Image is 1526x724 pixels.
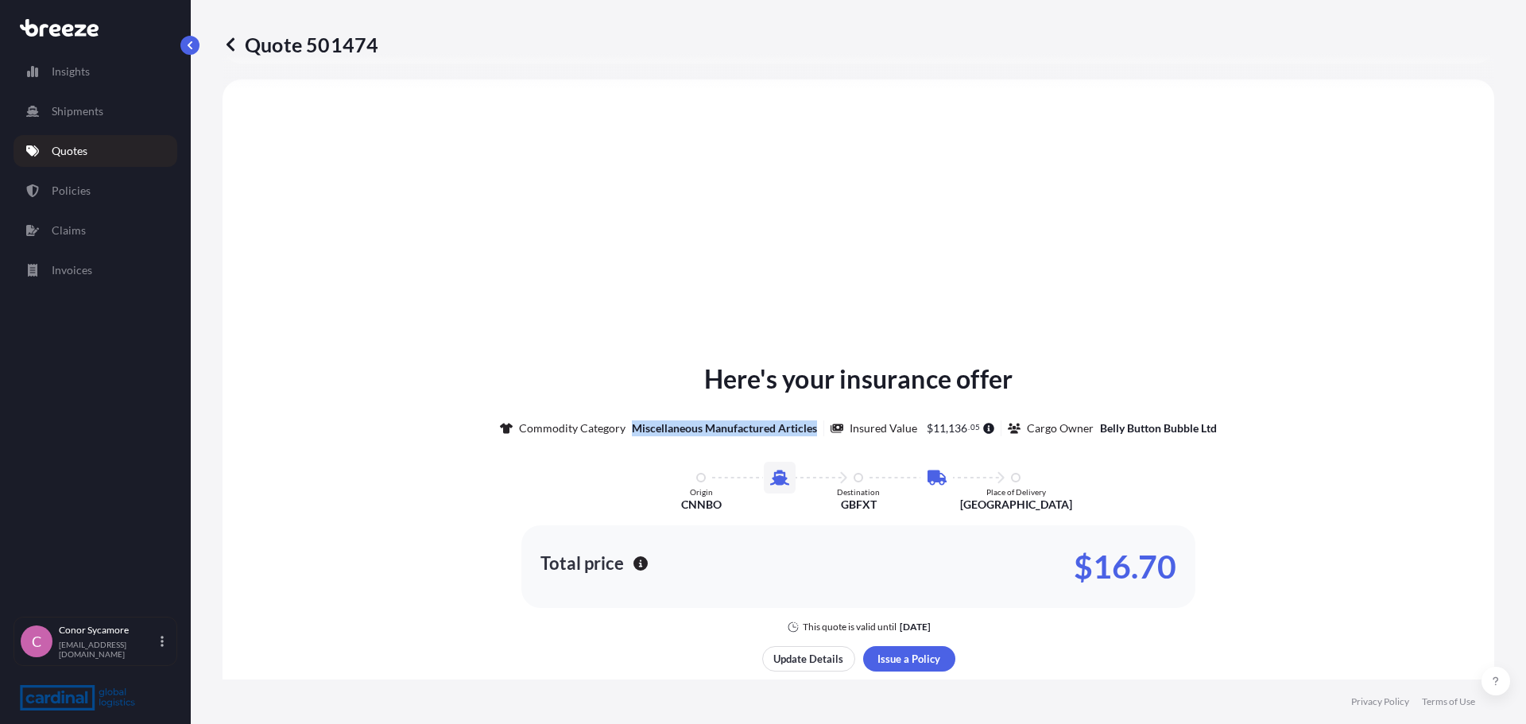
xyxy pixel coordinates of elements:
[1074,554,1176,579] p: $16.70
[863,646,955,672] button: Issue a Policy
[1351,695,1409,708] a: Privacy Policy
[20,685,135,710] img: organization-logo
[1100,420,1217,436] p: Belly Button Bubble Ltd
[773,651,843,667] p: Update Details
[968,424,970,430] span: .
[946,423,948,434] span: ,
[52,64,90,79] p: Insights
[970,424,980,430] span: 05
[59,640,157,659] p: [EMAIL_ADDRESS][DOMAIN_NAME]
[803,621,897,633] p: This quote is valid until
[762,646,855,672] button: Update Details
[519,420,626,436] p: Commodity Category
[960,497,1072,513] p: [GEOGRAPHIC_DATA]
[877,651,940,667] p: Issue a Policy
[948,423,967,434] span: 136
[632,420,817,436] p: Miscellaneous Manufactured Articles
[900,621,931,633] p: [DATE]
[1422,695,1475,708] a: Terms of Use
[14,95,177,127] a: Shipments
[837,487,880,497] p: Destination
[223,32,378,57] p: Quote 501474
[14,135,177,167] a: Quotes
[704,360,1013,398] p: Here's your insurance offer
[850,420,917,436] p: Insured Value
[52,143,87,159] p: Quotes
[540,556,624,571] p: Total price
[59,624,157,637] p: Conor Sycamore
[14,175,177,207] a: Policies
[927,423,933,434] span: $
[52,223,86,238] p: Claims
[32,633,41,649] span: C
[933,423,946,434] span: 11
[52,262,92,278] p: Invoices
[681,497,722,513] p: CNNBO
[14,56,177,87] a: Insights
[14,254,177,286] a: Invoices
[52,103,103,119] p: Shipments
[841,497,877,513] p: GBFXT
[52,183,91,199] p: Policies
[690,487,713,497] p: Origin
[14,215,177,246] a: Claims
[986,487,1046,497] p: Place of Delivery
[1027,420,1094,436] p: Cargo Owner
